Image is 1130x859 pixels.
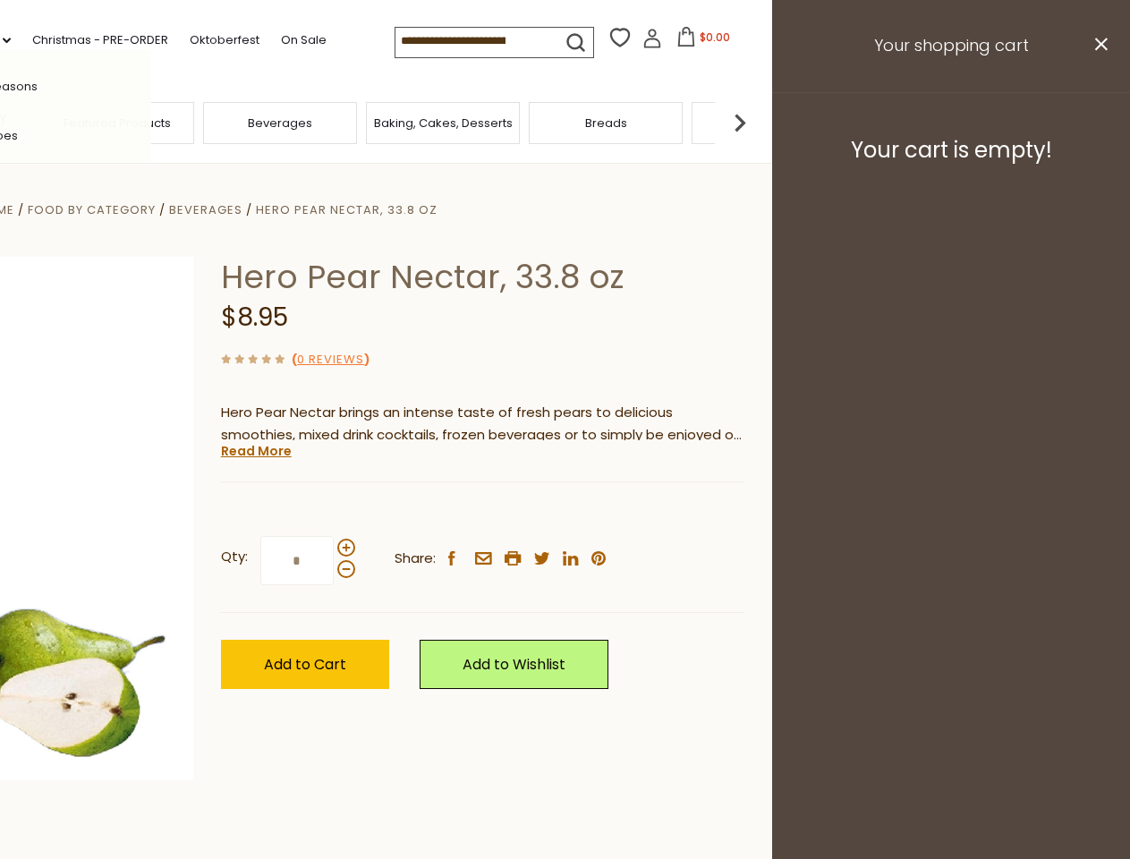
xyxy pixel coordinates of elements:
button: Add to Cart [221,640,389,689]
a: Add to Wishlist [420,640,608,689]
span: Add to Cart [264,654,346,675]
input: Qty: [260,536,334,585]
span: $0.00 [700,30,730,45]
a: Baking, Cakes, Desserts [374,116,513,130]
a: On Sale [281,30,327,50]
a: Read More [221,442,292,460]
h1: Hero Pear Nectar, 33.8 oz [221,257,744,297]
a: Hero Pear Nectar, 33.8 oz [256,201,438,218]
p: Hero Pear Nectar brings an intense taste of fresh pears to delicious smoothies, mixed drink cockt... [221,402,744,447]
img: next arrow [722,105,758,140]
a: Beverages [248,116,312,130]
a: Beverages [169,201,242,218]
span: Share: [395,548,436,570]
span: ( ) [292,351,370,368]
button: $0.00 [666,27,742,54]
a: Food By Category [28,201,156,218]
h3: Your cart is empty! [794,137,1108,164]
a: Oktoberfest [190,30,259,50]
strong: Qty: [221,546,248,568]
a: Breads [585,116,627,130]
span: $8.95 [221,300,288,335]
a: 0 Reviews [297,351,364,370]
a: Christmas - PRE-ORDER [32,30,168,50]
